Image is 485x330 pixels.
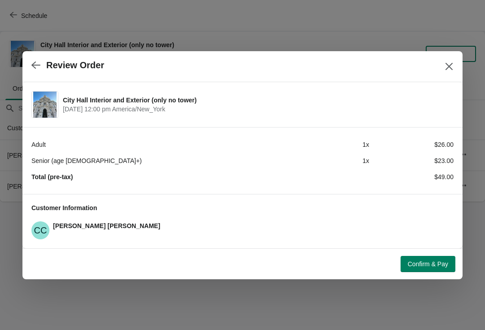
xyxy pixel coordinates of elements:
h2: Review Order [46,60,104,70]
span: Customer Information [31,204,97,211]
div: $49.00 [369,172,454,181]
span: [DATE] 12:00 pm America/New_York [63,105,449,114]
div: $26.00 [369,140,454,149]
text: CC [34,225,47,235]
div: Adult [31,140,285,149]
button: Close [441,58,457,75]
img: City Hall Interior and Exterior (only no tower) | | September 12 | 12:00 pm America/New_York [33,92,57,118]
span: City Hall Interior and Exterior (only no tower) [63,96,449,105]
span: Carol [31,221,49,239]
button: Confirm & Pay [401,256,455,272]
span: [PERSON_NAME] [PERSON_NAME] [53,222,160,229]
div: 1 x [285,156,369,165]
div: 1 x [285,140,369,149]
span: Confirm & Pay [408,260,448,268]
div: $23.00 [369,156,454,165]
strong: Total (pre-tax) [31,173,73,180]
div: Senior (age [DEMOGRAPHIC_DATA]+) [31,156,285,165]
